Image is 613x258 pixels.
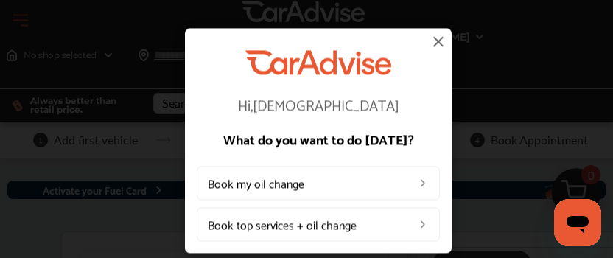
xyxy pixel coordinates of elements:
p: What do you want to do [DATE]? [197,133,440,146]
img: CarAdvise Logo [245,50,391,74]
a: Book my oil change [197,167,440,201]
p: Hi, [DEMOGRAPHIC_DATA] [197,97,440,112]
img: left_arrow_icon.0f472efe.svg [417,219,429,231]
iframe: Button to launch messaging window [554,199,601,246]
img: left_arrow_icon.0f472efe.svg [417,178,429,189]
a: Book top services + oil change [197,208,440,242]
img: close-icon.a004319c.svg [430,32,447,50]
